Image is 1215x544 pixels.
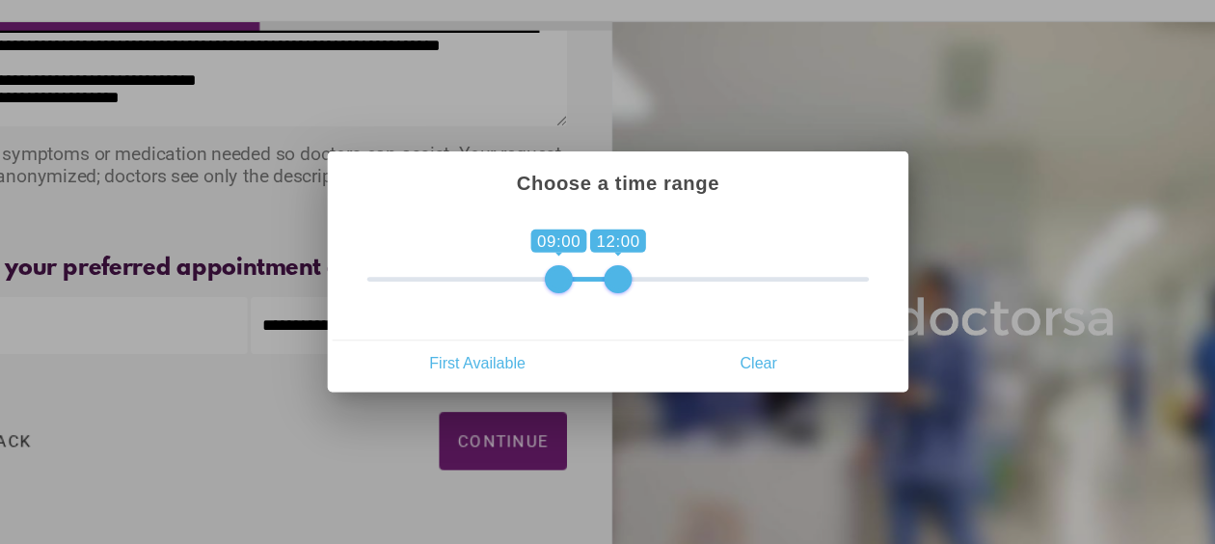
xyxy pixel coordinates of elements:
button: First Available [374,334,607,365]
span: First Available [380,335,602,364]
strong: Choose a time range [524,190,692,208]
button: Clear [607,334,841,365]
span: 09:00 [535,237,581,257]
button: Your consent preferences for tracking technologies [1182,392,1215,424]
span: 12:00 [584,237,631,257]
span: Clear [613,335,835,364]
